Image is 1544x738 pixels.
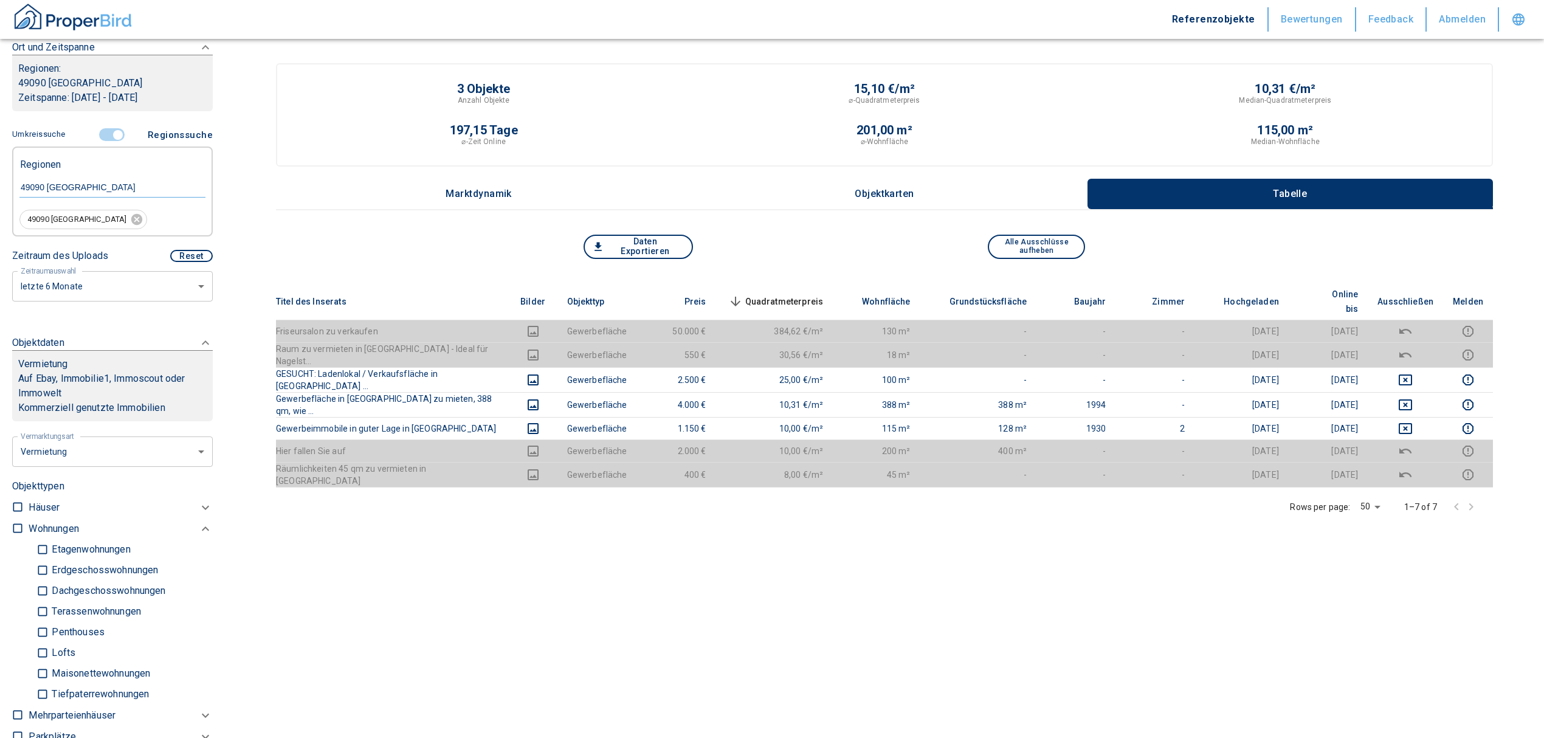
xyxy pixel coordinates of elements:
button: Referenzobjekte [1160,7,1269,32]
td: 45 m² [833,462,920,487]
p: 10,31 €/m² [1255,83,1315,95]
span: Objekttyp [567,294,624,309]
div: wrapped label tabs example [276,179,1493,209]
p: Objekttypen [12,479,213,494]
td: - [1115,367,1194,392]
td: 128 m² [920,417,1037,440]
p: 115,00 m² [1257,124,1313,136]
button: report this listing [1453,348,1483,362]
p: 1–7 of 7 [1404,501,1437,513]
td: - [920,342,1037,367]
td: 400 m² [920,440,1037,462]
span: Preis [665,294,706,309]
td: Gewerbefläche [557,367,637,392]
button: Abmelden [1427,7,1499,32]
td: 10,00 €/m² [716,417,833,440]
p: Vermietung [18,357,68,371]
input: Region eingeben [19,182,205,193]
p: Auf Ebay, Immobilie1, Immoscout oder Immowelt [18,371,207,401]
p: Median-Quadratmeterpreis [1239,95,1331,106]
td: [DATE] [1289,417,1368,440]
p: 49090 [GEOGRAPHIC_DATA] [18,76,207,91]
p: ⌀-Wohnfläche [861,136,908,147]
td: 388 m² [920,392,1037,417]
th: GESUCHT: Ladenlokal / Verkaufsfläche in [GEOGRAPHIC_DATA] ... [276,367,509,392]
button: report this listing [1453,398,1483,412]
button: deselect this listing [1377,398,1433,412]
td: 8,00 €/m² [716,462,833,487]
p: ⌀-Quadratmeterpreis [849,95,920,106]
span: Grundstücksfläche [930,294,1027,309]
p: Erdgeschosswohnungen [49,565,158,575]
div: Häuser [29,497,213,518]
p: Regionen : [18,61,207,76]
button: Umkreissuche [12,124,70,145]
td: 10,31 €/m² [716,392,833,417]
button: deselect this listing [1377,421,1433,436]
p: Objektkarten [854,188,915,199]
p: Tiefpaterrewohnungen [49,689,149,699]
td: Gewerbefläche [557,320,637,342]
td: - [920,320,1037,342]
td: 10,00 €/m² [716,440,833,462]
button: report this listing [1453,421,1483,436]
span: Baujahr [1055,294,1106,309]
p: Anzahl Objekte [458,95,510,106]
th: Friseursalon zu verkaufen [276,320,509,342]
td: [DATE] [1289,367,1368,392]
span: Zimmer [1132,294,1185,309]
td: - [920,462,1037,487]
button: images [519,373,548,387]
button: deselect this listing [1377,373,1433,387]
td: 388 m² [833,392,920,417]
td: 400 € [637,462,716,487]
button: images [519,324,548,339]
div: Mehrparteienhäuser [29,705,213,726]
td: 25,00 €/m² [716,367,833,392]
button: report this listing [1453,373,1483,387]
span: 49090 [GEOGRAPHIC_DATA] [20,214,134,226]
th: Gewerbefläche in [GEOGRAPHIC_DATA] zu mieten, 388 qm, wie ... [276,392,509,417]
td: [DATE] [1289,320,1368,342]
p: Terassenwohnungen [49,607,141,616]
p: Lofts [49,648,75,658]
td: Gewerbefläche [557,462,637,487]
td: 2.500 € [637,367,716,392]
button: Bewertungen [1269,7,1356,32]
td: 2.000 € [637,440,716,462]
button: images [519,421,548,436]
div: ObjektdatenVermietungAuf Ebay, Immobilie1, Immoscout oder ImmoweltKommerziell genutzte Immobilien [12,323,213,433]
th: Titel des Inserats [276,283,509,320]
p: Zeitspanne: [DATE] - [DATE] [18,91,207,105]
td: 18 m² [833,342,920,367]
p: Maisonettewohnungen [49,669,150,678]
td: [DATE] [1194,320,1289,342]
td: [DATE] [1289,392,1368,417]
button: deselect this listing [1377,467,1433,482]
td: [DATE] [1194,392,1289,417]
th: Bilder [509,283,557,320]
td: [DATE] [1194,417,1289,440]
p: Median-Wohnfläche [1251,136,1320,147]
p: Wohnungen [29,522,78,536]
p: 3 Objekte [457,83,511,95]
td: - [1036,440,1115,462]
button: ProperBird Logo and Home Button [12,2,134,37]
th: Melden [1443,283,1493,320]
p: Regionen [20,154,61,170]
td: 1.150 € [637,417,716,440]
td: [DATE] [1289,462,1368,487]
p: Ort und Zeitspanne [12,40,95,55]
th: Gewerbeimmobile in guter Lage in [GEOGRAPHIC_DATA] [276,417,509,440]
button: Reset [170,250,213,262]
td: 100 m² [833,367,920,392]
button: Alle Ausschlüsse aufheben [988,235,1085,259]
th: Ausschließen [1368,283,1443,320]
span: Wohnfläche [843,294,911,309]
span: Hochgeladen [1204,294,1279,309]
button: deselect this listing [1377,348,1433,362]
p: 197,15 Tage [450,124,518,136]
td: Gewerbefläche [557,440,637,462]
button: images [519,467,548,482]
div: Wohnungen [29,518,213,539]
